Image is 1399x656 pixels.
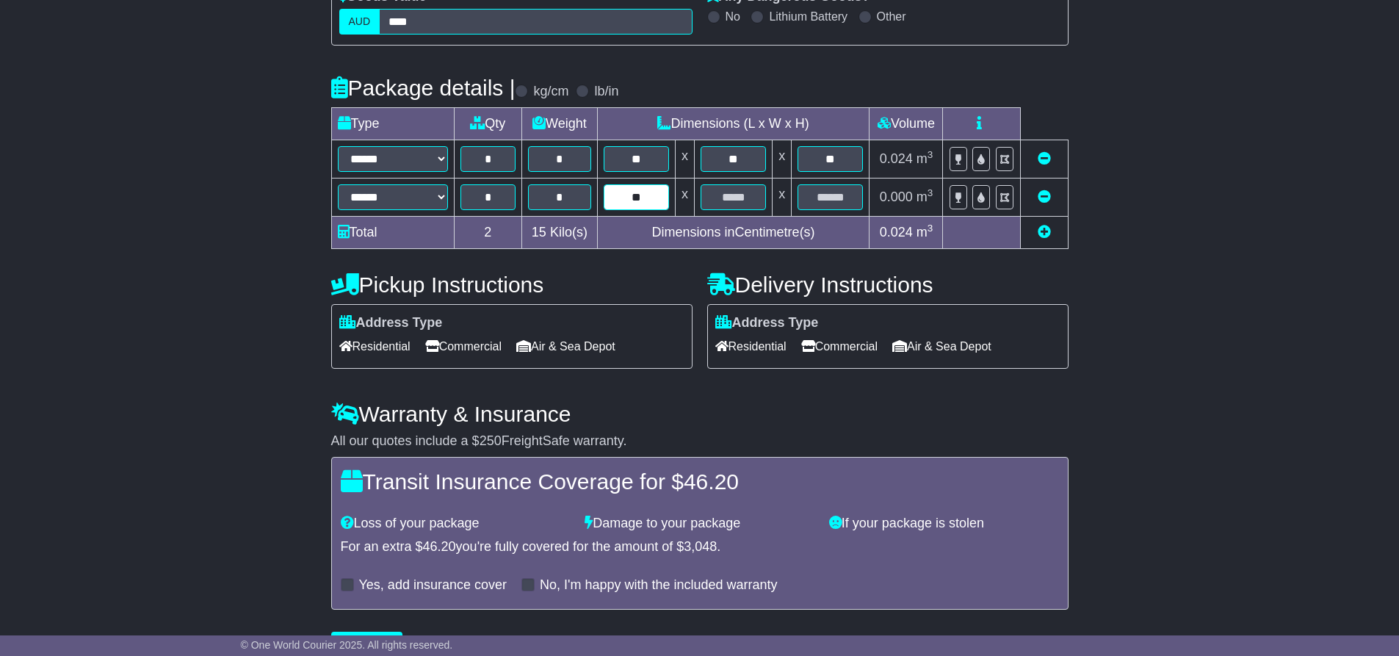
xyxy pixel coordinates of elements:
[917,225,933,239] span: m
[339,335,411,358] span: Residential
[880,151,913,166] span: 0.024
[707,273,1069,297] h4: Delivery Instructions
[675,179,694,217] td: x
[773,140,792,179] td: x
[597,108,870,140] td: Dimensions (L x W x H)
[594,84,618,100] label: lb/in
[522,108,598,140] td: Weight
[801,335,878,358] span: Commercial
[333,516,578,532] div: Loss of your package
[423,539,456,554] span: 46.20
[577,516,822,532] div: Damage to your package
[715,335,787,358] span: Residential
[769,10,847,24] label: Lithium Battery
[522,217,598,249] td: Kilo(s)
[331,76,516,100] h4: Package details |
[773,179,792,217] td: x
[675,140,694,179] td: x
[892,335,991,358] span: Air & Sea Depot
[597,217,870,249] td: Dimensions in Centimetre(s)
[454,108,522,140] td: Qty
[715,315,819,331] label: Address Type
[917,190,933,204] span: m
[880,225,913,239] span: 0.024
[359,577,507,594] label: Yes, add insurance cover
[339,315,443,331] label: Address Type
[331,402,1069,426] h4: Warranty & Insurance
[1038,151,1051,166] a: Remove this item
[331,273,693,297] h4: Pickup Instructions
[480,433,502,448] span: 250
[1038,225,1051,239] a: Add new item
[684,539,717,554] span: 3,048
[331,217,454,249] td: Total
[516,335,615,358] span: Air & Sea Depot
[425,335,502,358] span: Commercial
[341,539,1059,555] div: For an extra $ you're fully covered for the amount of $ .
[331,108,454,140] td: Type
[726,10,740,24] label: No
[454,217,522,249] td: 2
[822,516,1066,532] div: If your package is stolen
[1038,190,1051,204] a: Remove this item
[331,433,1069,450] div: All our quotes include a $ FreightSafe warranty.
[928,149,933,160] sup: 3
[339,9,380,35] label: AUD
[533,84,568,100] label: kg/cm
[880,190,913,204] span: 0.000
[877,10,906,24] label: Other
[684,469,739,494] span: 46.20
[241,639,453,651] span: © One World Courier 2025. All rights reserved.
[870,108,943,140] td: Volume
[540,577,778,594] label: No, I'm happy with the included warranty
[341,469,1059,494] h4: Transit Insurance Coverage for $
[917,151,933,166] span: m
[532,225,546,239] span: 15
[928,187,933,198] sup: 3
[928,223,933,234] sup: 3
